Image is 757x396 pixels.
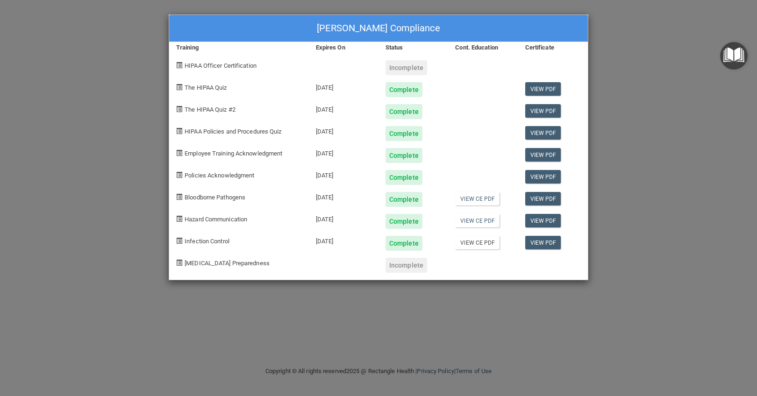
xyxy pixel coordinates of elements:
div: [DATE] [309,119,378,141]
span: The HIPAA Quiz #2 [185,106,236,113]
div: Incomplete [386,258,427,273]
div: [DATE] [309,141,378,163]
div: Complete [386,104,422,119]
span: Infection Control [185,238,229,245]
a: View PDF [525,126,561,140]
span: Policies Acknowledgment [185,172,254,179]
span: [MEDICAL_DATA] Preparedness [185,260,270,267]
div: [DATE] [309,229,378,251]
div: [DATE] [309,207,378,229]
div: Complete [386,192,422,207]
div: Complete [386,236,422,251]
span: The HIPAA Quiz [185,84,227,91]
span: Hazard Communication [185,216,247,223]
div: [DATE] [309,163,378,185]
button: Open Resource Center [720,42,748,70]
div: Expires On [309,42,378,53]
a: View PDF [525,214,561,227]
div: Incomplete [386,60,427,75]
span: Employee Training Acknowledgment [185,150,282,157]
a: View CE PDF [455,192,500,205]
div: [DATE] [309,75,378,97]
div: Complete [386,214,422,229]
a: View PDF [525,236,561,249]
a: View CE PDF [455,236,500,249]
div: [PERSON_NAME] Compliance [169,15,588,42]
span: Bloodborne Pathogens [185,194,245,201]
a: View PDF [525,170,561,184]
a: View CE PDF [455,214,500,227]
a: View PDF [525,192,561,205]
span: HIPAA Policies and Procedures Quiz [185,128,281,135]
div: Complete [386,170,422,185]
div: Training [169,42,309,53]
div: Status [378,42,448,53]
div: Certificate [518,42,588,53]
div: [DATE] [309,185,378,207]
div: Complete [386,148,422,163]
div: Complete [386,82,422,97]
div: [DATE] [309,97,378,119]
span: HIPAA Officer Certification [185,62,257,69]
div: Complete [386,126,422,141]
a: View PDF [525,104,561,118]
a: View PDF [525,148,561,162]
div: Cont. Education [448,42,518,53]
a: View PDF [525,82,561,96]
